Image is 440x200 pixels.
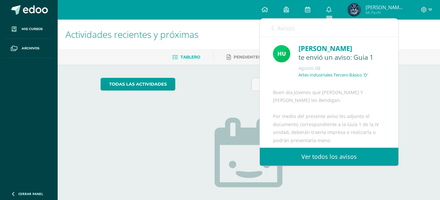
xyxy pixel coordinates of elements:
[348,24,354,31] span: 60
[227,52,290,62] a: Pendientes de entrega
[22,26,43,32] span: Mis cursos
[234,55,290,59] span: Pendientes de entrega
[298,54,385,62] div: te envió un aviso: Guia 1
[298,65,385,72] div: Agosto 08
[172,52,200,62] a: Tablero
[348,3,361,16] img: e2626cb33648443d81c4c40e81016b86.png
[18,192,43,196] span: Cerrar panel
[101,78,175,91] a: todas las Actividades
[277,24,295,32] span: Avisos
[252,78,397,91] input: Busca una actividad próxima aquí...
[22,46,39,51] span: Archivos
[298,43,385,54] div: [PERSON_NAME]
[260,148,398,166] a: Ver todos los avisos
[5,20,52,39] a: Mis cursos
[366,4,405,10] span: [PERSON_NAME] De [PERSON_NAME]
[66,28,199,41] span: Actividades recientes y próximas
[181,55,200,59] span: Tablero
[348,24,387,31] span: avisos sin leer
[366,10,405,15] span: Mi Perfil
[273,45,290,62] img: fd23069c3bd5c8dde97a66a86ce78287.png
[298,72,368,78] p: Artes Industriales Tercero Básico 'D'
[5,39,52,58] a: Archivos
